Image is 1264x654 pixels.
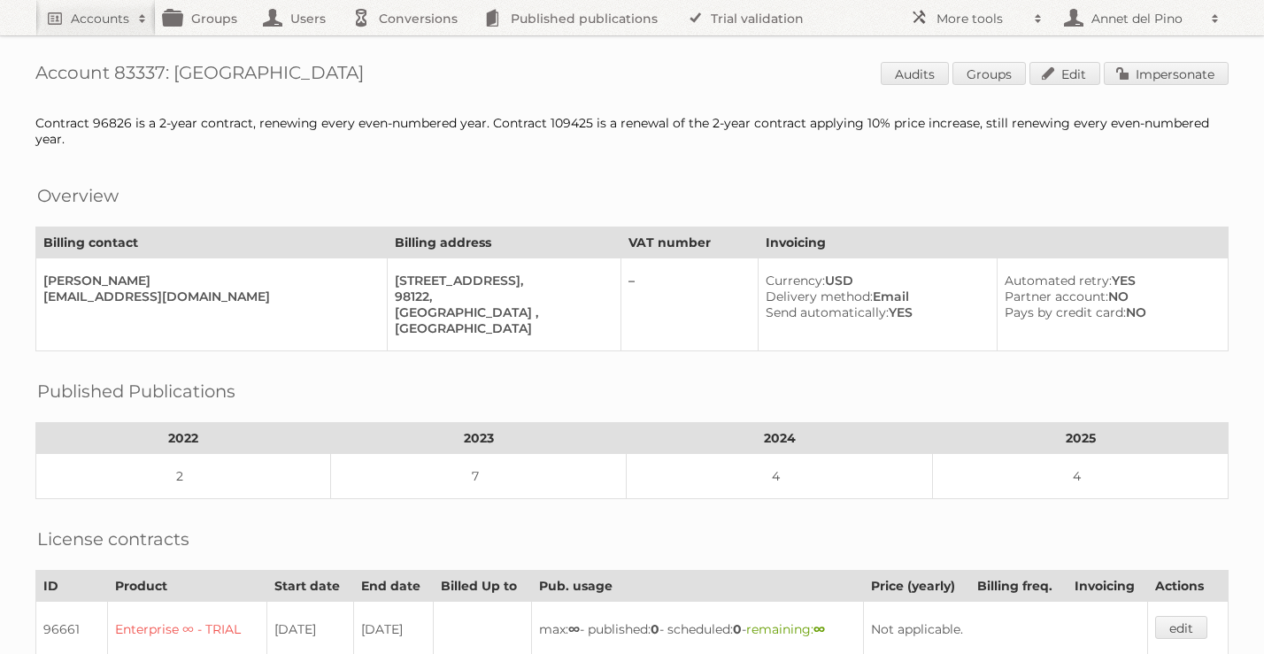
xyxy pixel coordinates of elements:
strong: 0 [733,621,742,637]
td: 4 [933,454,1229,499]
span: Automated retry: [1005,273,1112,289]
div: YES [766,304,983,320]
td: 7 [331,454,626,499]
h2: Accounts [71,10,129,27]
th: VAT number [620,227,758,258]
th: Product [107,571,266,602]
h2: Overview [37,182,119,209]
th: ID [36,571,108,602]
div: USD [766,273,983,289]
span: remaining: [746,621,825,637]
a: Groups [952,62,1026,85]
th: Invoicing [1067,571,1148,602]
a: Edit [1029,62,1100,85]
div: Contract 96826 is a 2-year contract, renewing every even-numbered year. Contract 109425 is a rene... [35,115,1229,147]
strong: 0 [651,621,659,637]
div: [EMAIL_ADDRESS][DOMAIN_NAME] [43,289,373,304]
div: NO [1005,304,1214,320]
a: edit [1155,616,1207,639]
div: Email [766,289,983,304]
div: [STREET_ADDRESS], [395,273,606,289]
th: Price (yearly) [863,571,970,602]
strong: ∞ [568,621,580,637]
a: Audits [881,62,949,85]
h2: Annet del Pino [1087,10,1202,27]
th: Invoicing [759,227,1229,258]
td: 4 [626,454,933,499]
span: Send automatically: [766,304,889,320]
strong: ∞ [813,621,825,637]
th: Actions [1148,571,1229,602]
h2: License contracts [37,526,189,552]
div: 98122, [395,289,606,304]
th: 2022 [36,423,331,454]
a: Impersonate [1104,62,1229,85]
span: Partner account: [1005,289,1108,304]
span: Pays by credit card: [1005,304,1126,320]
div: [PERSON_NAME] [43,273,373,289]
h2: More tools [936,10,1025,27]
th: Billed Up to [433,571,531,602]
th: 2024 [626,423,933,454]
div: [GEOGRAPHIC_DATA] , [395,304,606,320]
div: YES [1005,273,1214,289]
h2: Published Publications [37,378,235,404]
th: 2023 [331,423,626,454]
th: Start date [266,571,353,602]
th: End date [353,571,433,602]
div: NO [1005,289,1214,304]
th: Billing address [387,227,620,258]
span: Delivery method: [766,289,873,304]
th: Billing contact [36,227,388,258]
td: 2 [36,454,331,499]
h1: Account 83337: [GEOGRAPHIC_DATA] [35,62,1229,88]
td: – [620,258,758,351]
th: Pub. usage [531,571,863,602]
span: Currency: [766,273,825,289]
div: [GEOGRAPHIC_DATA] [395,320,606,336]
th: Billing freq. [970,571,1067,602]
th: 2025 [933,423,1229,454]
